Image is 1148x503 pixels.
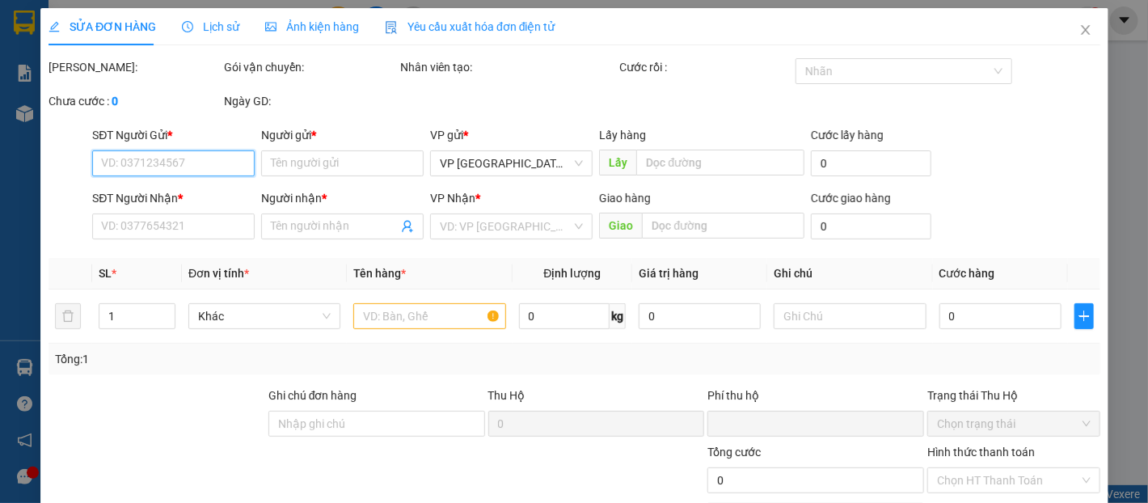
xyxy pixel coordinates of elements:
label: Hình thức thanh toán [927,446,1035,459]
span: SL [98,267,111,280]
span: Ảnh kiện hàng [265,20,359,33]
label: Ghi chú đơn hàng [268,389,357,402]
span: VP Nhận [430,192,475,205]
b: 0 [112,95,118,108]
span: Giao hàng [599,192,651,205]
span: Đơn vị tính [188,267,249,280]
input: Dọc đường [636,150,804,175]
span: Tổng cước [707,446,761,459]
div: Chưa cước : [49,92,221,110]
span: Yêu cầu xuất hóa đơn điện tử [385,20,555,33]
span: Định lượng [543,267,601,280]
input: Ghi Chú [774,303,926,329]
div: Ngày GD: [224,92,396,110]
span: Lấy hàng [599,129,646,142]
span: Chọn trạng thái [937,412,1090,436]
span: Tên hàng [353,267,406,280]
div: Người gửi [261,126,424,144]
div: Tổng: 1 [55,350,445,368]
span: Lịch sử [182,20,239,33]
input: Ghi chú đơn hàng [268,411,484,437]
div: [PERSON_NAME]: [49,58,221,76]
span: kg [610,303,626,329]
div: Người nhận [261,189,424,207]
span: Thu Hộ [487,389,525,402]
input: Cước giao hàng [810,213,931,239]
span: close [1078,23,1091,36]
div: Trạng thái Thu Hộ [927,387,1099,404]
span: plus [1075,310,1093,323]
span: edit [49,21,60,32]
div: SĐT Người Gửi [92,126,255,144]
button: Close [1062,8,1108,53]
label: Cước giao hàng [810,192,890,205]
span: user-add [401,220,414,233]
div: Cước rồi : [619,58,791,76]
input: Cước lấy hàng [810,150,931,176]
th: Ghi chú [767,258,932,290]
div: Nhân viên tạo: [400,58,617,76]
span: VP Nha Trang xe Limousine [440,151,583,175]
span: Giá trị hàng [639,267,699,280]
img: icon [385,21,398,34]
span: SỬA ĐƠN HÀNG [49,20,156,33]
div: SĐT Người Nhận [92,189,255,207]
span: clock-circle [182,21,193,32]
label: Cước lấy hàng [810,129,883,142]
span: Khác [198,304,331,328]
div: Gói vận chuyển: [224,58,396,76]
span: Giao [599,213,642,239]
button: plus [1074,303,1094,329]
span: Lấy [599,150,636,175]
span: Cước hàng [939,267,994,280]
span: picture [265,21,276,32]
div: Phí thu hộ [707,387,924,411]
div: VP gửi [430,126,593,144]
input: VD: Bàn, Ghế [353,303,505,329]
input: Dọc đường [642,213,804,239]
button: delete [55,303,81,329]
